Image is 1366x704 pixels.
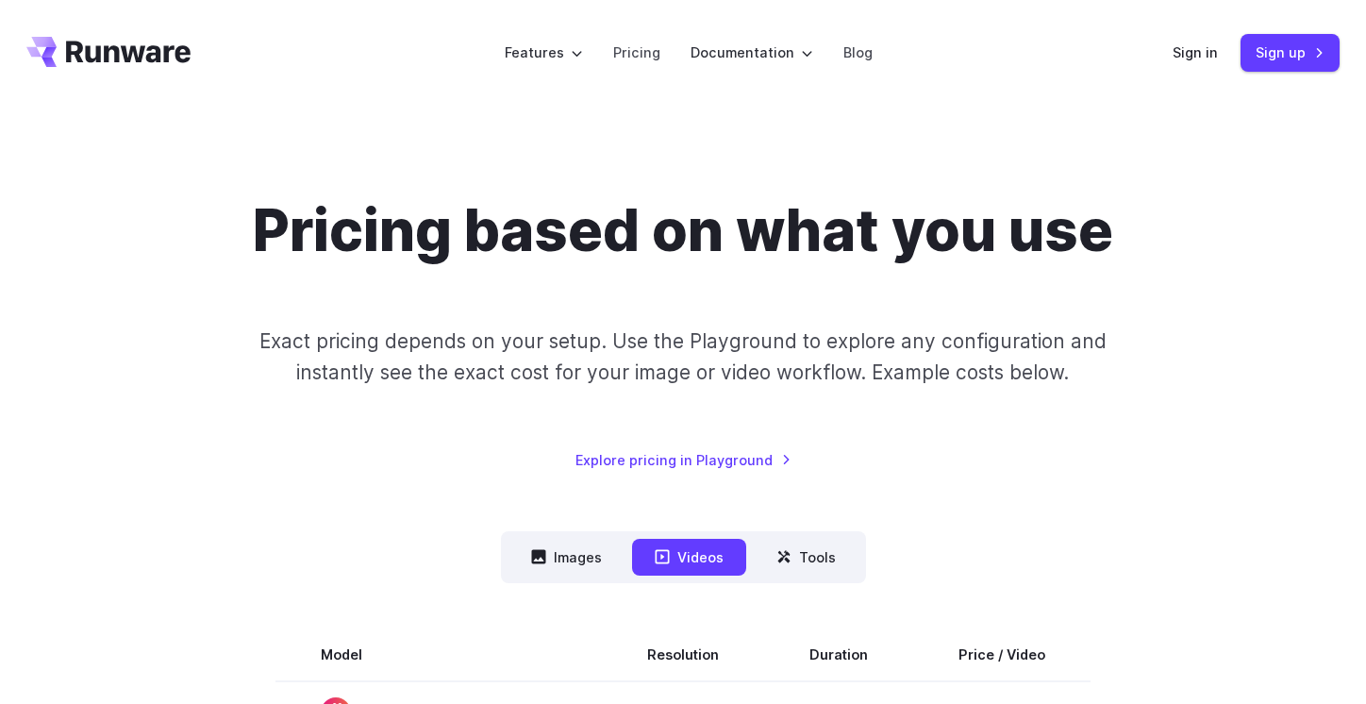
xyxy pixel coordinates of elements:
label: Documentation [691,42,813,63]
a: Pricing [613,42,660,63]
a: Go to / [26,37,191,67]
button: Tools [754,539,858,576]
h1: Pricing based on what you use [253,196,1113,265]
a: Blog [843,42,873,63]
label: Features [505,42,583,63]
button: Videos [632,539,746,576]
button: Images [508,539,625,576]
th: Resolution [602,629,764,681]
a: Sign up [1241,34,1340,71]
p: Exact pricing depends on your setup. Use the Playground to explore any configuration and instantl... [224,326,1142,389]
a: Sign in [1173,42,1218,63]
a: Explore pricing in Playground [575,449,791,471]
th: Price / Video [913,629,1091,681]
th: Model [275,629,602,681]
th: Duration [764,629,913,681]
